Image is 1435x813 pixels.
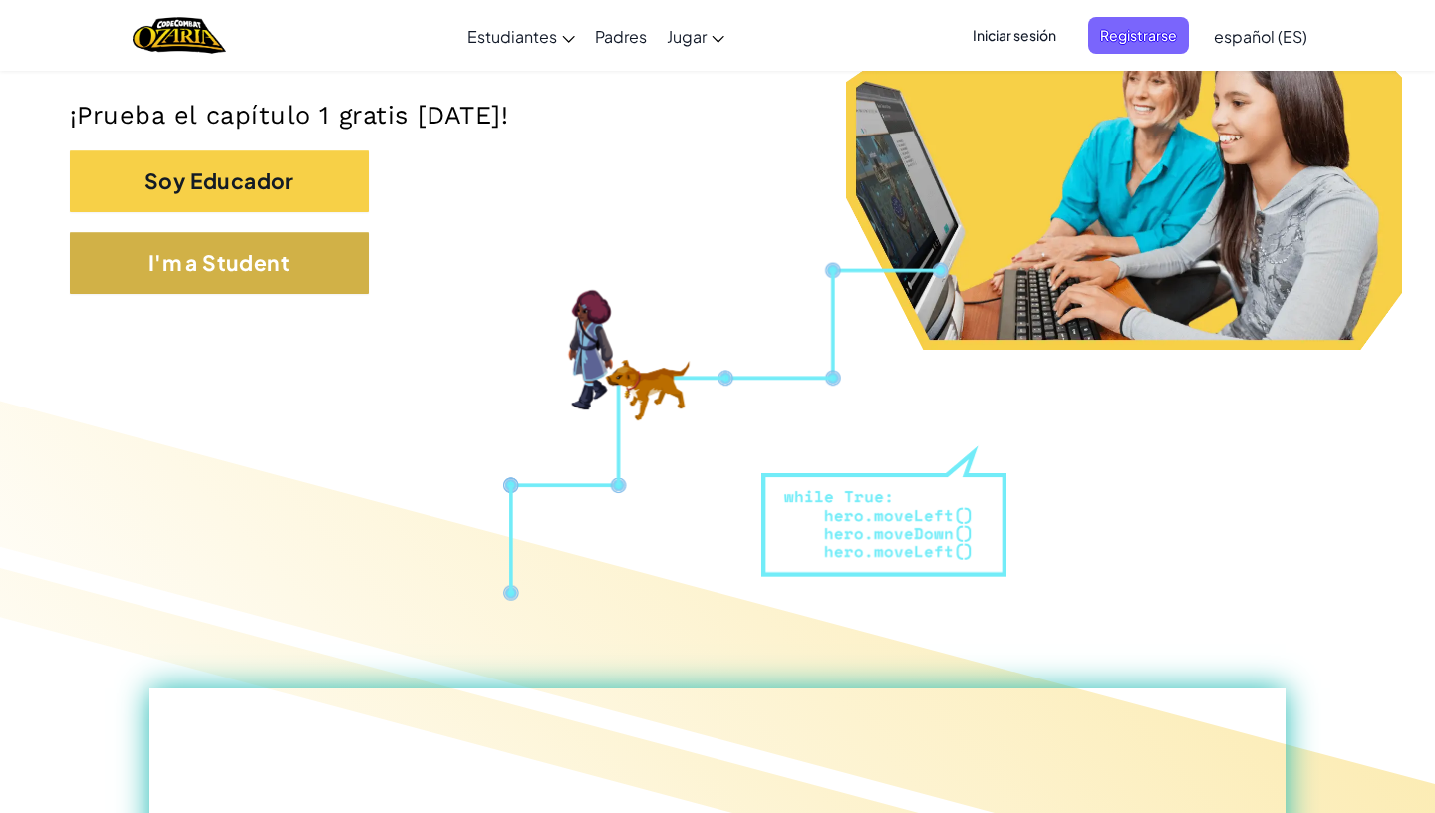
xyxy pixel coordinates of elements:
[585,9,657,63] a: Padres
[1214,26,1307,47] span: español (ES)
[667,26,707,47] span: Jugar
[70,150,369,212] button: Soy Educador
[1088,17,1189,54] button: Registrarse
[70,100,1365,132] p: ¡Prueba el capítulo 1 gratis [DATE]!
[1204,9,1317,63] a: español (ES)
[133,15,225,56] a: Ozaria by CodeCombat logo
[70,232,369,294] button: I'm a Student
[467,26,557,47] span: Estudiantes
[961,17,1068,54] button: Iniciar sesión
[457,9,585,63] a: Estudiantes
[133,15,225,56] img: Home
[657,9,734,63] a: Jugar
